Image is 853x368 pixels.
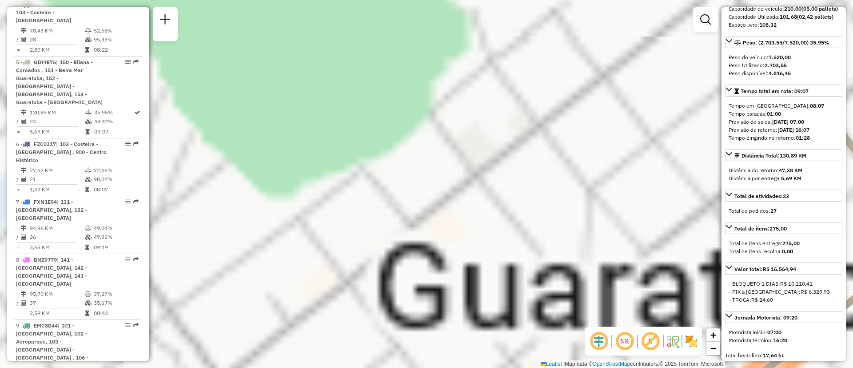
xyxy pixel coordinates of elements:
strong: 0,00 [782,248,793,255]
div: Previsão de retorno: [729,126,839,134]
td: 35,95% [94,108,134,117]
td: 1,32 KM [29,185,84,194]
div: Jornada Motorista: 09:20 [725,325,842,348]
a: Peso: (2.703,55/7.520,00) 35,95% [725,36,842,48]
div: Map data © contributors,© 2025 TomTom, Microsoft [538,360,725,368]
i: Rota otimizada [135,110,140,115]
div: Distância Total: [734,152,806,160]
div: Distância por entrega: [729,174,839,182]
span: Total de atividades: [734,193,789,199]
td: 47,22% [93,233,138,242]
td: 94,96 KM [29,224,84,233]
strong: 275,00 [782,240,800,247]
div: Total de itens:275,00 [725,236,842,259]
i: % de utilização da cubagem [85,235,92,240]
td: 35,67% [93,299,138,307]
div: Distância do retorno: [729,166,839,174]
div: - TROCA: [729,296,839,304]
div: Previsão de saída: [729,118,839,126]
a: Zoom in [706,328,720,342]
strong: 07:00 [767,329,781,336]
strong: 01:00 [767,110,781,117]
strong: [DATE] 07:00 [772,118,804,125]
i: % de utilização do peso [85,28,92,33]
i: Distância Total [21,110,26,115]
strong: [DATE] 16:07 [777,126,809,133]
strong: 01:28 [796,134,810,141]
span: | [563,361,565,367]
a: Jornada Motorista: 09:20 [725,311,842,323]
span: BNZ9779 [34,256,57,263]
strong: 23 [783,193,789,199]
span: Ocultar NR [614,331,635,352]
i: Total de Atividades [21,235,26,240]
div: Tempo total em rota: 09:07 [725,98,842,146]
i: Distância Total [21,226,26,231]
div: Tempo dirigindo no retorno: [729,134,839,142]
td: 37 [29,299,84,307]
em: Rota exportada [133,59,139,65]
strong: 7.520,00 [769,54,791,61]
i: % de utilização do peso [85,291,92,297]
strong: (02,42 pallets) [797,13,833,20]
div: Capacidade do veículo: [729,5,839,13]
i: Distância Total [21,291,26,297]
a: Zoom out [706,342,720,355]
div: Motorista início: [729,328,839,336]
div: Peso: (2.703,55/7.520,00) 35,95% [725,50,842,81]
em: Opções [125,257,131,262]
td: = [16,185,20,194]
span: − [710,343,716,354]
i: Tempo total em rota [85,187,89,192]
td: 78,43 KM [29,26,84,35]
span: | 131 - [GEOGRAPHIC_DATA], 132 - [GEOGRAPHIC_DATA] [16,198,87,221]
div: Tempo paradas: [729,110,839,118]
div: Capacidade Utilizada: [729,13,839,21]
a: Tempo total em rota: 09:07 [725,85,842,97]
span: FZC0J17 [34,141,56,147]
td: 09:19 [93,243,138,252]
span: Ocultar deslocamento [588,331,610,352]
i: % de utilização da cubagem [85,119,92,124]
em: Opções [125,59,131,65]
i: Tempo total em rota [85,129,90,134]
strong: 2.703,55 [765,62,787,69]
span: | 150 - Eliana - Coroados , 151 - Beira Mar Guaratuba, 152 - [GEOGRAPHIC_DATA] - [GEOGRAPHIC_DATA... [16,59,103,105]
div: Total de atividades:23 [725,203,842,218]
td: 08:22 [93,45,138,54]
td: 09:07 [94,127,134,136]
div: Valor total:R$ 16.564,94 [725,276,842,307]
span: R$ 10.210,41 [780,280,813,287]
span: Peso do veículo: [729,54,791,61]
i: Distância Total [21,168,26,173]
i: % de utilização do peso [85,110,92,115]
span: GDI4E76 [34,59,56,65]
td: 21 [29,175,84,184]
a: Valor total:R$ 16.564,94 [725,263,842,275]
i: Tempo total em rota [85,311,89,316]
strong: 275,00 [769,225,787,232]
i: Distância Total [21,28,26,33]
div: Tempo em [GEOGRAPHIC_DATA]: [729,102,839,110]
i: Total de Atividades [21,177,26,182]
td: 5,69 KM [29,127,85,136]
span: 4 - [16,1,106,24]
strong: R$ 16.564,94 [763,266,796,272]
div: - PIX à [GEOGRAPHIC_DATA]: [729,288,839,296]
td: 98,07% [93,175,138,184]
strong: 17,64 hL [763,352,784,359]
em: Rota exportada [133,257,139,262]
div: - BLOQUETO 1 DIAS: [729,280,839,288]
div: Peso Utilizado: [729,61,839,69]
em: Rota exportada [133,199,139,204]
strong: (05,00 pallets) [801,5,838,12]
a: Leaflet [541,361,562,367]
td: 23 [29,117,85,126]
td: 48,42% [94,117,134,126]
a: Distância Total:130,89 KM [725,149,842,161]
i: Total de Atividades [21,119,26,124]
span: Exibir rótulo [640,331,661,352]
a: Total de atividades:23 [725,190,842,202]
td: / [16,299,20,307]
div: Peso disponível: [729,69,839,77]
